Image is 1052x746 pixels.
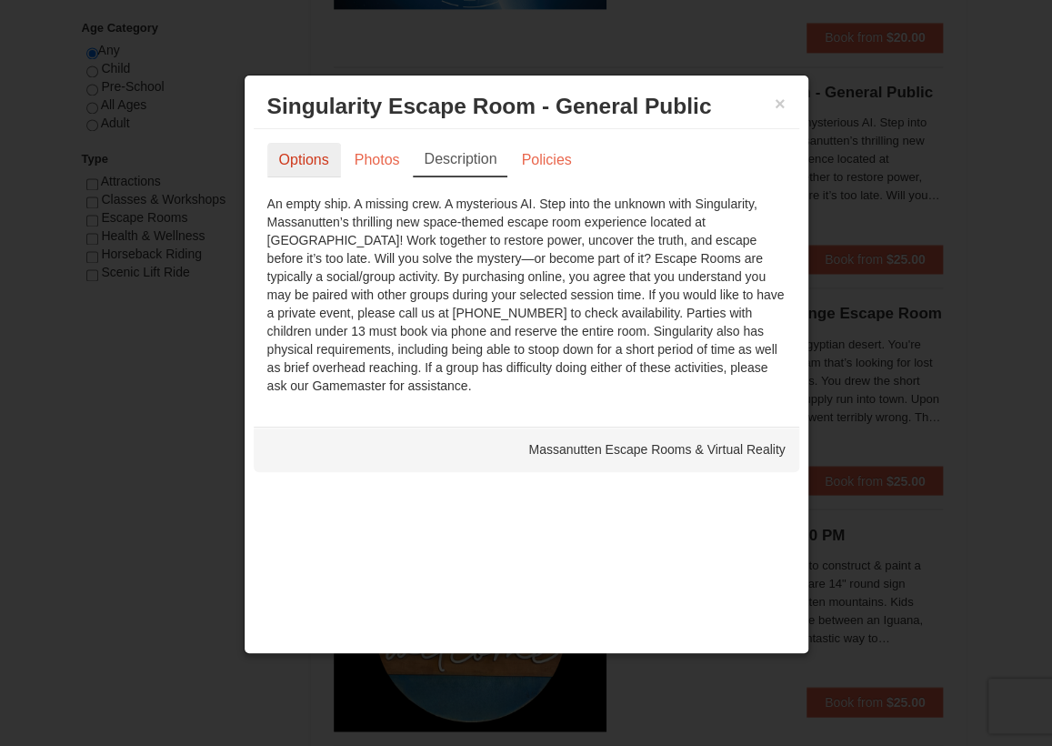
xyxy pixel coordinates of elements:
[267,93,786,120] h3: Singularity Escape Room - General Public
[413,143,507,177] a: Description
[254,427,799,472] div: Massanutten Escape Rooms & Virtual Reality
[343,143,412,177] a: Photos
[509,143,583,177] a: Policies
[267,143,341,177] a: Options
[267,195,786,395] div: An empty ship. A missing crew. A mysterious AI. Step into the unknown with Singularity, Massanutt...
[775,95,786,113] button: ×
